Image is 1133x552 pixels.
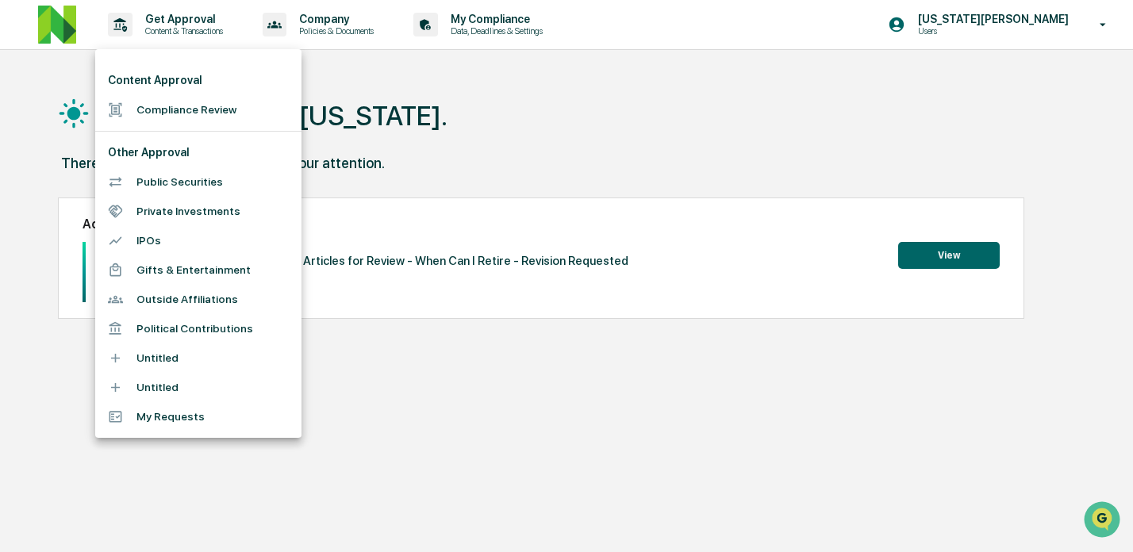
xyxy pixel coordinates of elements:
[16,33,289,59] p: How can we help?
[54,121,260,137] div: Start new chat
[95,343,301,373] li: Untitled
[32,200,102,216] span: Preclearance
[32,230,100,246] span: Data Lookup
[131,200,197,216] span: Attestations
[158,269,192,281] span: Pylon
[95,226,301,255] li: IPOs
[95,285,301,314] li: Outside Affiliations
[95,167,301,197] li: Public Securities
[95,138,301,167] li: Other Approval
[1082,500,1125,542] iframe: Open customer support
[16,121,44,150] img: 1746055101610-c473b297-6a78-478c-a979-82029cc54cd1
[16,201,29,214] div: 🖐️
[10,224,106,252] a: 🔎Data Lookup
[10,194,109,222] a: 🖐️Preclearance
[95,95,301,125] li: Compliance Review
[95,314,301,343] li: Political Contributions
[109,194,203,222] a: 🗄️Attestations
[95,66,301,95] li: Content Approval
[270,126,289,145] button: Start new chat
[95,373,301,402] li: Untitled
[95,197,301,226] li: Private Investments
[115,201,128,214] div: 🗄️
[16,232,29,244] div: 🔎
[95,255,301,285] li: Gifts & Entertainment
[95,402,301,431] li: My Requests
[112,268,192,281] a: Powered byPylon
[54,137,201,150] div: We're available if you need us!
